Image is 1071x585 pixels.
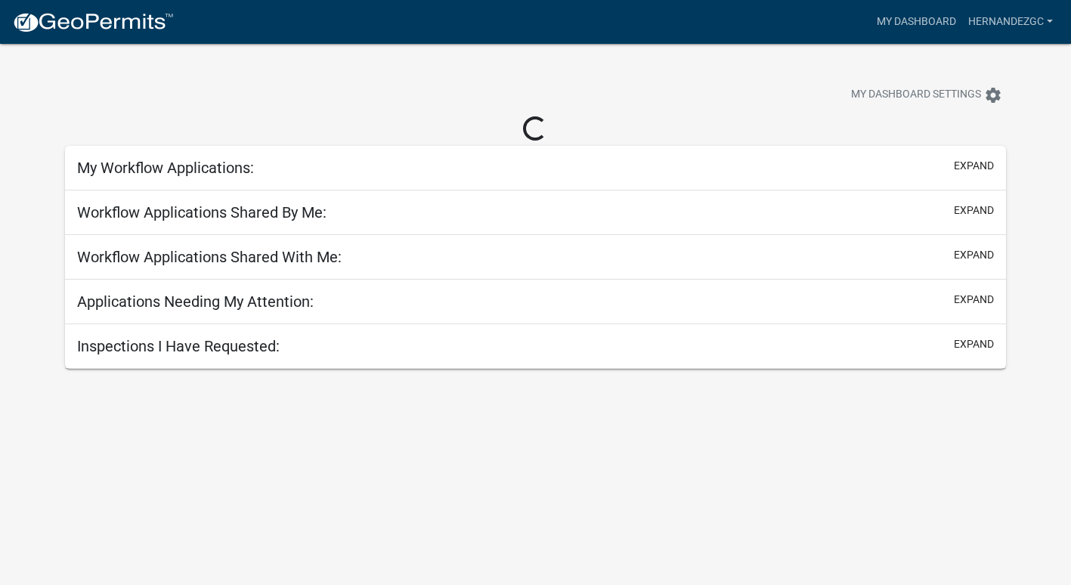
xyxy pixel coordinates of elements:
h5: Applications Needing My Attention: [77,292,314,311]
h5: Inspections I Have Requested: [77,337,280,355]
i: settings [984,86,1002,104]
h5: My Workflow Applications: [77,159,254,177]
a: HernandezGC [962,8,1059,36]
h5: Workflow Applications Shared By Me: [77,203,327,221]
button: expand [954,292,994,308]
button: expand [954,158,994,174]
span: My Dashboard Settings [851,86,981,104]
button: expand [954,247,994,263]
a: My Dashboard [871,8,962,36]
h5: Workflow Applications Shared With Me: [77,248,342,266]
button: My Dashboard Settingssettings [839,80,1014,110]
button: expand [954,336,994,352]
button: expand [954,203,994,218]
